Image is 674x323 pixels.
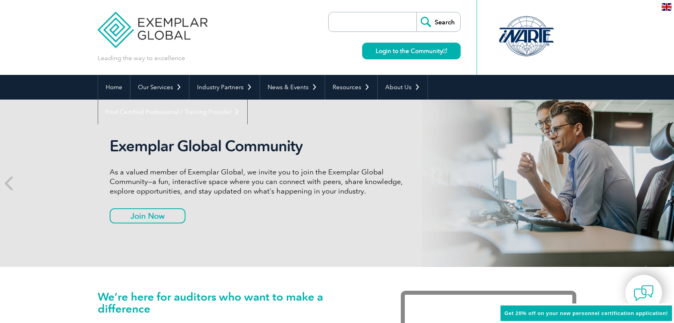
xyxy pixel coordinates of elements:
[98,54,185,63] p: Leading the way to excellence
[130,75,189,100] a: Our Services
[110,208,185,223] a: Join Now
[634,283,654,303] img: contact-chat.png
[325,75,377,100] a: Resources
[362,43,461,59] a: Login to the Community
[189,75,260,100] a: Industry Partners
[662,3,672,11] img: en
[260,75,325,100] a: News & Events
[378,75,428,100] a: About Us
[98,75,130,100] a: Home
[443,49,447,53] img: open_square.png
[110,167,409,196] p: As a valued member of Exemplar Global, we invite you to join the Exemplar Global Community—a fun,...
[416,12,460,31] input: Search
[98,100,247,124] a: Find Certified Professional / Training Provider
[505,310,668,316] span: Get 20% off on your new personnel certification application!
[98,291,377,315] h1: We’re here for auditors who want to make a difference
[110,137,409,155] h2: Exemplar Global Community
